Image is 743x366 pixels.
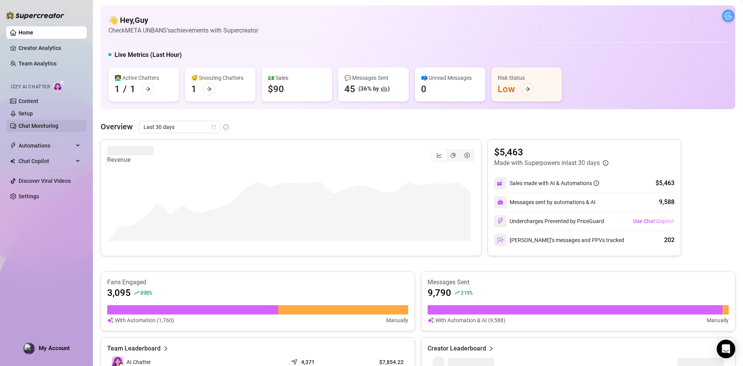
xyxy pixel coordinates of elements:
div: 💬 Messages Sent [344,74,402,82]
h5: Live Metrics (Last Hour) [115,50,182,60]
button: Use Chat Copilot [633,215,675,227]
article: Overview [101,121,133,132]
div: 45 [344,83,355,95]
img: profilePics%2F3rFGcSoYnvOA5zOBaMjCXNKiOxu1.jpeg [24,343,34,354]
span: arrow-right [145,86,151,92]
div: 1 [115,83,120,95]
article: 4,371 [301,358,315,366]
span: Use Chat Copilot [633,218,674,224]
span: right [488,344,494,353]
article: Fans Engaged [107,278,408,287]
span: rise [134,290,139,296]
span: Chat Copilot [19,155,74,167]
div: Undercharges Prevented by PriceGuard [494,215,604,227]
span: arrow-right [525,86,530,92]
img: svg%3e [428,316,434,325]
div: Open Intercom Messenger [717,340,735,358]
article: With Automation & AI (9,588) [435,316,505,325]
div: (36% by 🤖) [358,84,390,94]
span: rise [454,290,460,296]
article: $7,854.22 [353,358,404,366]
article: Check META UNBANS's achievements with Supercreator [108,26,258,35]
span: arrow-right [206,86,212,92]
span: pie-chart [450,153,456,158]
article: Creator Leaderboard [428,344,486,353]
a: Home [19,29,33,36]
img: svg%3e [497,180,504,187]
span: dollar-circle [464,153,470,158]
img: svg%3e [497,218,504,225]
article: 9,790 [428,287,451,299]
a: Creator Analytics [19,42,80,54]
span: info-circle [603,160,608,166]
div: $5,463 [656,179,675,188]
span: Last 30 days [144,121,216,133]
div: 0 [421,83,426,95]
span: Izzy AI Chatter [11,83,50,91]
div: Messages sent by automations & AI [494,196,596,208]
article: Messages Sent [428,278,729,287]
article: Revenue [107,155,154,165]
span: info-circle [594,180,599,186]
span: right [163,344,168,353]
a: Chat Monitoring [19,123,58,129]
article: 3,095 [107,287,131,299]
article: Team Leaderboard [107,344,161,353]
article: With Automation (1,760) [115,316,174,325]
article: $5,463 [494,146,608,158]
div: 9,588 [659,198,675,207]
a: Setup [19,110,33,117]
a: Settings [19,193,39,199]
div: 👩‍💻 Active Chatters [115,74,173,82]
div: 1 [191,83,197,95]
div: [PERSON_NAME]’s messages and PPVs tracked [494,234,624,246]
div: 202 [664,235,675,245]
div: 😴 Snoozing Chatters [191,74,249,82]
h4: 👋 Hey, Guy [108,15,258,26]
div: $90 [268,83,284,95]
article: Made with Superpowers in last 30 days [494,158,600,168]
img: svg%3e [497,199,503,205]
span: calendar [211,125,216,129]
div: Risk Status [498,74,556,82]
a: Discover Viral Videos [19,178,71,184]
span: 319 % [461,289,473,296]
img: Chat Copilot [10,158,15,164]
img: svg%3e [497,237,504,244]
a: Content [19,98,38,104]
span: line-chart [437,153,442,158]
span: send [291,357,299,365]
div: 📪 Unread Messages [421,74,479,82]
img: logo-BBDzfeDw.svg [6,12,64,19]
span: 898 % [140,289,152,296]
span: My Account [39,345,70,352]
article: Manually [707,316,729,325]
div: Sales made with AI & Automations [510,179,599,187]
a: Team Analytics [19,60,56,67]
img: AI Chatter [53,80,65,91]
div: 💵 Sales [268,74,326,82]
span: thunderbolt [10,143,16,149]
div: 1 [130,83,135,95]
div: segmented control [431,149,475,162]
span: Automations [19,139,74,152]
img: svg%3e [107,316,113,325]
article: Manually [386,316,408,325]
span: info-circle [223,124,229,130]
